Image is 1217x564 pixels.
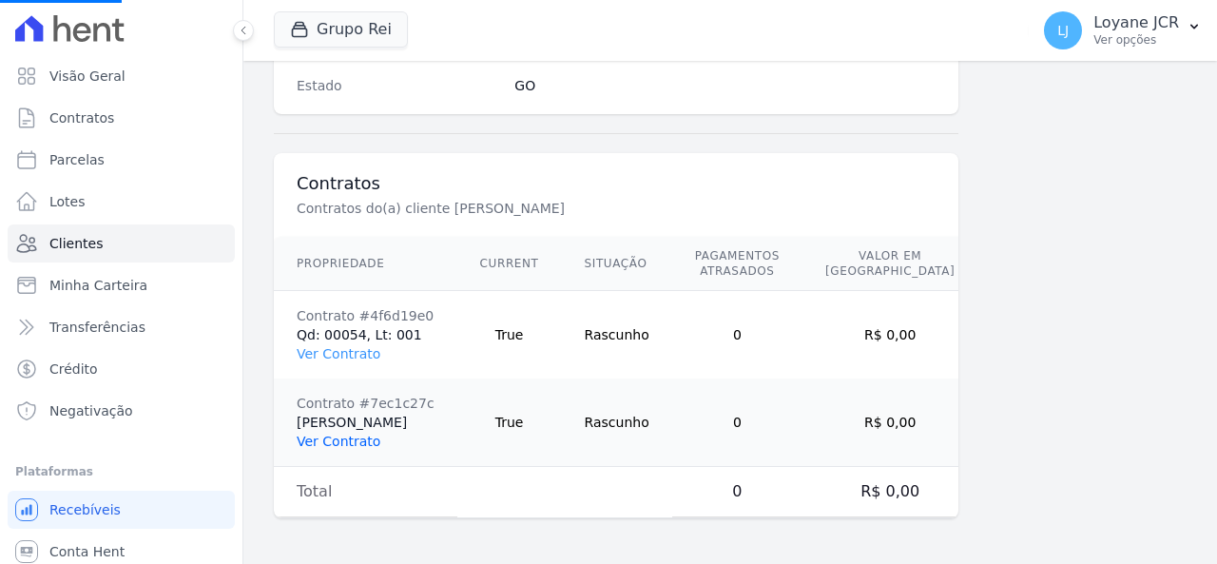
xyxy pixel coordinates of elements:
th: Current [457,237,562,291]
span: Contratos [49,108,114,127]
a: Ver Contrato [297,346,380,361]
h3: Contratos [297,172,936,195]
a: Transferências [8,308,235,346]
a: Minha Carteira [8,266,235,304]
span: Transferências [49,318,145,337]
dt: Estado [297,76,499,95]
span: Recebíveis [49,500,121,519]
span: Lotes [49,192,86,211]
dd: GO [514,76,936,95]
div: Plataformas [15,460,227,483]
span: LJ [1057,24,1069,37]
div: Contrato #4f6d19e0 [297,306,435,325]
td: Total [274,467,457,517]
td: 0 [672,467,802,517]
p: Ver opções [1093,32,1179,48]
a: Recebíveis [8,491,235,529]
span: Parcelas [49,150,105,169]
a: Parcelas [8,141,235,179]
td: 0 [672,379,802,467]
a: Visão Geral [8,57,235,95]
a: Crédito [8,350,235,388]
td: R$ 0,00 [802,379,977,467]
button: LJ Loyane JCR Ver opções [1029,4,1217,57]
span: Negativação [49,401,133,420]
p: Loyane JCR [1093,13,1179,32]
td: Qd: 00054, Lt: 001 [274,291,457,379]
button: Grupo Rei [274,11,408,48]
th: Situação [562,237,672,291]
td: R$ 0,00 [802,467,977,517]
td: True [457,291,562,379]
td: [PERSON_NAME] [274,379,457,467]
a: Lotes [8,183,235,221]
span: Visão Geral [49,67,126,86]
span: Crédito [49,360,98,379]
td: 0 [672,291,802,379]
div: Contrato #7ec1c27c [297,394,435,413]
span: Minha Carteira [49,276,147,295]
th: Valor em [GEOGRAPHIC_DATA] [802,237,977,291]
th: Pagamentos Atrasados [672,237,802,291]
td: R$ 0,00 [802,291,977,379]
a: Negativação [8,392,235,430]
a: Ver Contrato [297,434,380,449]
p: Contratos do(a) cliente [PERSON_NAME] [297,199,936,218]
td: Rascunho [562,291,672,379]
td: Rascunho [562,379,672,467]
th: Propriedade [274,237,457,291]
td: True [457,379,562,467]
span: Conta Hent [49,542,125,561]
a: Contratos [8,99,235,137]
span: Clientes [49,234,103,253]
a: Clientes [8,224,235,263]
